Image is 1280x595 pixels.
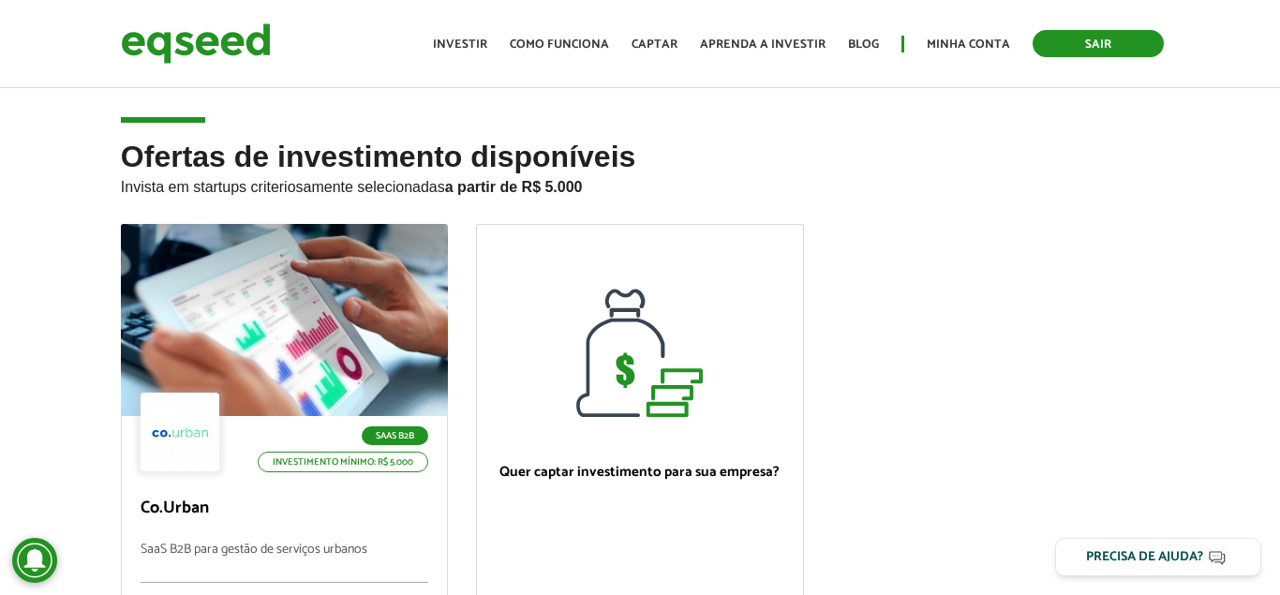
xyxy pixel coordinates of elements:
[700,38,826,51] a: Aprenda a investir
[121,141,1159,224] h2: Ofertas de investimento disponíveis
[433,38,487,51] a: Investir
[121,173,1159,196] p: Invista em startups criteriosamente selecionadas
[1033,30,1164,57] a: Sair
[141,498,428,519] p: Co.Urban
[445,179,583,195] strong: a partir de R$ 5.000
[141,543,428,583] p: SaaS B2B para gestão de serviços urbanos
[632,38,677,51] a: Captar
[121,19,271,68] img: EqSeed
[258,452,428,472] p: Investimento mínimo: R$ 5.000
[510,38,609,51] a: Como funciona
[496,464,783,481] p: Quer captar investimento para sua empresa?
[362,426,428,445] p: SaaS B2B
[927,38,1010,51] a: Minha conta
[848,38,879,51] a: Blog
